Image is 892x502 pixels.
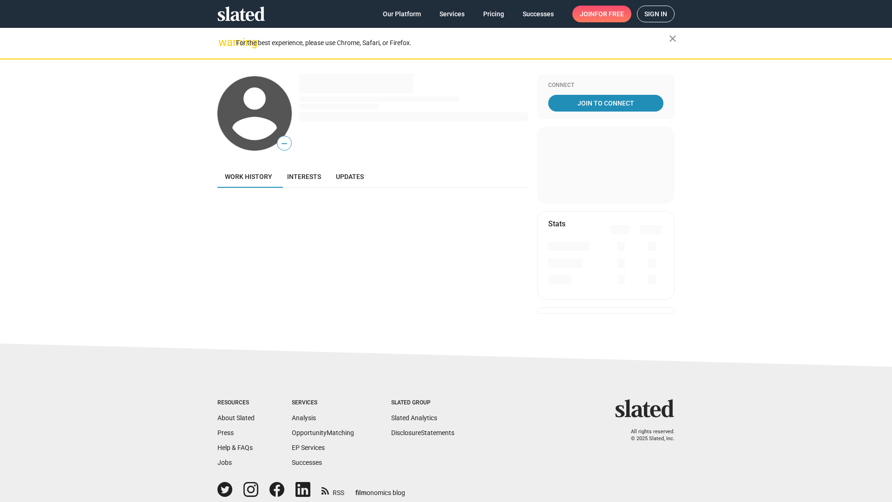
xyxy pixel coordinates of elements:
a: Join To Connect [548,95,663,112]
a: Joinfor free [572,6,631,22]
a: DisclosureStatements [391,429,454,436]
span: Our Platform [383,6,421,22]
a: Successes [292,459,322,466]
div: Resources [217,399,255,407]
span: Interests [287,173,321,180]
a: Slated Analytics [391,414,437,422]
a: EP Services [292,444,325,451]
div: Services [292,399,354,407]
a: Sign in [637,6,675,22]
span: film [355,489,367,496]
span: — [277,138,291,150]
p: All rights reserved. © 2025 Slated, Inc. [621,429,675,442]
span: Successes [523,6,554,22]
mat-card-title: Stats [548,219,565,229]
a: Interests [280,165,328,188]
span: Join [580,6,624,22]
a: Pricing [476,6,512,22]
a: Services [432,6,472,22]
span: Work history [225,173,272,180]
mat-icon: warning [218,37,230,48]
span: Pricing [483,6,504,22]
a: Analysis [292,414,316,422]
a: Press [217,429,234,436]
div: Connect [548,82,663,89]
a: Updates [328,165,371,188]
a: OpportunityMatching [292,429,354,436]
a: filmonomics blog [355,481,405,497]
div: For the best experience, please use Chrome, Safari, or Firefox. [236,37,669,49]
a: Work history [217,165,280,188]
a: RSS [321,483,344,497]
a: About Slated [217,414,255,422]
a: Our Platform [375,6,428,22]
a: Successes [515,6,561,22]
mat-icon: close [667,33,678,44]
span: Join To Connect [550,95,662,112]
a: Jobs [217,459,232,466]
div: Slated Group [391,399,454,407]
span: Updates [336,173,364,180]
span: Services [439,6,465,22]
span: Sign in [644,6,667,22]
a: Help & FAQs [217,444,253,451]
span: for free [595,6,624,22]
